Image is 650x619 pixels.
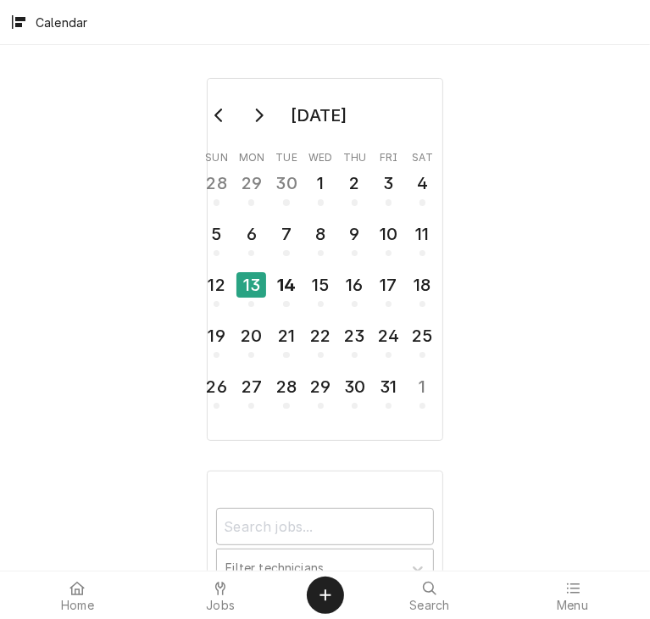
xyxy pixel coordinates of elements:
span: Home [61,599,94,612]
div: 4 [409,170,436,196]
div: 30 [342,374,368,399]
div: 14 [274,272,300,298]
th: Monday [234,145,269,165]
div: 23 [342,323,368,349]
th: Thursday [338,145,372,165]
div: 27 [238,374,264,399]
div: 16 [342,272,368,298]
button: Go to previous month [203,102,236,129]
div: 9 [342,221,368,247]
input: Search jobs... [216,508,433,545]
div: 31 [375,374,402,399]
div: 8 [308,221,334,247]
a: Jobs [150,575,292,616]
div: Calendar Filters [216,492,433,605]
a: Search [359,575,501,616]
th: Tuesday [269,145,303,165]
a: Home [7,575,148,616]
span: Menu [557,599,588,612]
button: Go to next month [242,102,275,129]
div: 11 [409,221,436,247]
div: 30 [274,170,300,196]
div: 25 [409,323,436,349]
div: 26 [203,374,230,399]
span: Search [409,599,449,612]
div: [DATE] [285,101,353,130]
div: 10 [375,221,402,247]
div: 24 [375,323,402,349]
div: 3 [375,170,402,196]
div: 18 [409,272,436,298]
div: 2 [342,170,368,196]
th: Saturday [406,145,440,165]
div: 5 [203,221,230,247]
div: 29 [308,374,334,399]
span: Jobs [206,599,235,612]
div: 17 [375,272,402,298]
th: Friday [372,145,406,165]
div: 22 [308,323,334,349]
button: Create Object [307,577,344,614]
div: 7 [274,221,300,247]
div: 13 [236,272,266,298]
div: 28 [203,170,230,196]
div: 21 [274,323,300,349]
th: Wednesday [303,145,337,165]
div: 28 [274,374,300,399]
div: 29 [238,170,264,196]
a: Menu [502,575,643,616]
div: 15 [308,272,334,298]
div: 20 [238,323,264,349]
th: Sunday [200,145,234,165]
div: Calendar Day Picker [207,78,443,441]
div: 1 [308,170,334,196]
div: 1 [409,374,436,399]
div: 19 [203,323,230,349]
div: 6 [238,221,264,247]
div: 12 [203,272,230,298]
